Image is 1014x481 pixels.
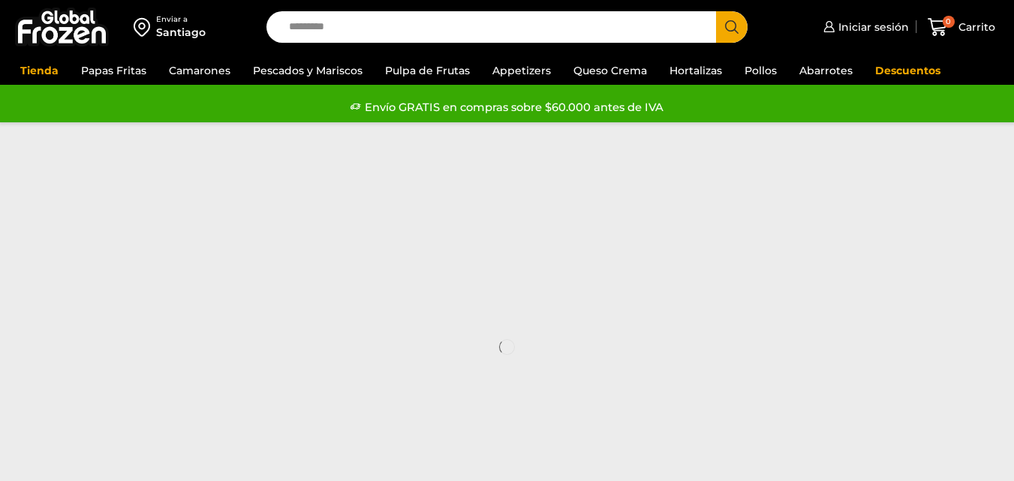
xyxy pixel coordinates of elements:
[737,56,784,85] a: Pollos
[924,10,999,45] a: 0 Carrito
[662,56,730,85] a: Hortalizas
[868,56,948,85] a: Descuentos
[156,25,206,40] div: Santiago
[955,20,995,35] span: Carrito
[943,16,955,28] span: 0
[378,56,477,85] a: Pulpa de Frutas
[792,56,860,85] a: Abarrotes
[134,14,156,40] img: address-field-icon.svg
[74,56,154,85] a: Papas Fritas
[245,56,370,85] a: Pescados y Mariscos
[820,12,909,42] a: Iniciar sesión
[835,20,909,35] span: Iniciar sesión
[716,11,748,43] button: Search button
[485,56,558,85] a: Appetizers
[156,14,206,25] div: Enviar a
[566,56,654,85] a: Queso Crema
[161,56,238,85] a: Camarones
[13,56,66,85] a: Tienda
